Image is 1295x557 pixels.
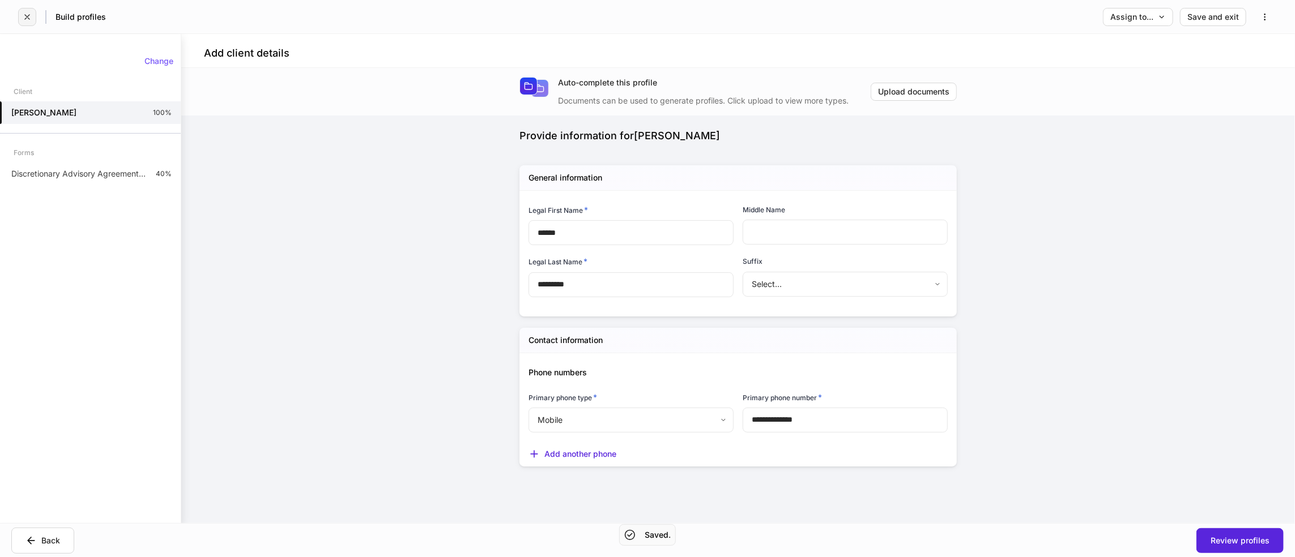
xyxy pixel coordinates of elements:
div: Provide information for [PERSON_NAME] [519,129,957,143]
button: Upload documents [871,83,957,101]
h6: Middle Name [743,204,785,215]
h5: General information [529,172,602,183]
h4: Add client details [204,46,289,60]
h6: Primary phone number [743,392,822,403]
button: Review profiles [1196,528,1284,553]
h6: Suffix [743,256,762,267]
div: Select... [743,272,947,297]
div: Save and exit [1187,13,1239,21]
button: Save and exit [1180,8,1246,26]
h5: Saved. [645,529,671,541]
button: Add another phone [529,448,616,460]
div: Change [144,57,173,65]
div: Upload documents [878,88,949,96]
button: Change [137,52,181,70]
h5: [PERSON_NAME] [11,107,76,118]
div: Client [14,82,32,101]
h5: Build profiles [56,11,106,23]
div: Mobile [529,408,733,432]
div: Auto-complete this profile [558,77,871,88]
div: Documents can be used to generate profiles. Click upload to view more types. [558,88,871,106]
div: Assign to... [1110,13,1166,21]
div: Back [25,535,60,546]
button: Assign to... [1103,8,1173,26]
h6: Legal First Name [529,204,588,216]
button: Back [11,528,74,554]
h6: Primary phone type [529,392,597,403]
div: Review profiles [1211,537,1270,545]
h6: Legal Last Name [529,256,587,267]
p: 100% [153,108,172,117]
h5: Contact information [529,335,603,346]
div: Forms [14,143,34,162]
p: Discretionary Advisory Agreement: Client Wrap Fee [11,168,147,179]
p: 40% [156,169,172,178]
div: Phone numbers [519,353,948,378]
